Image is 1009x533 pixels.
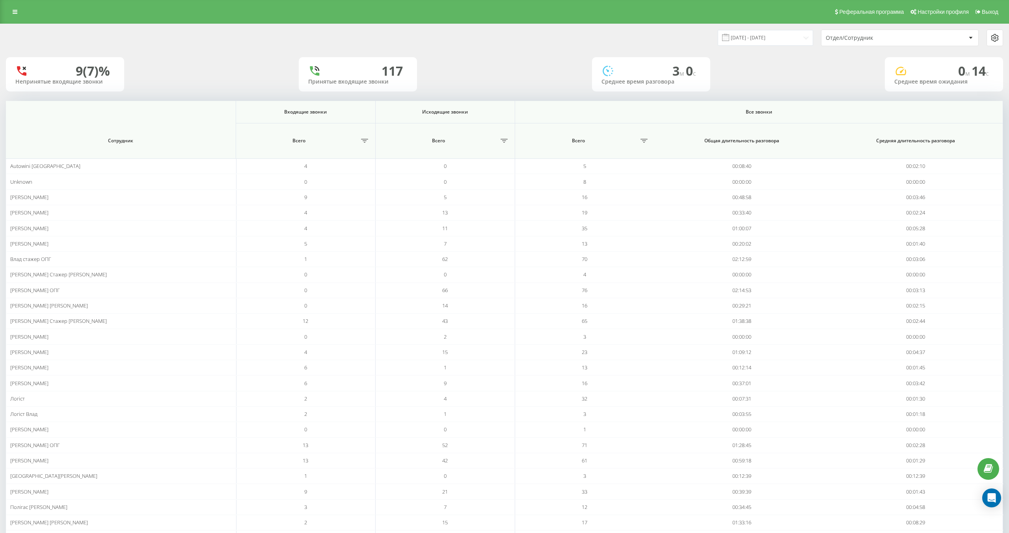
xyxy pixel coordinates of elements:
[583,271,586,278] span: 4
[654,220,828,236] td: 01:00:07
[654,267,828,282] td: 00:00:00
[829,453,1003,468] td: 00:01:29
[304,194,307,201] span: 9
[582,364,587,371] span: 13
[965,69,972,78] span: м
[654,283,828,298] td: 02:14:53
[304,348,307,356] span: 4
[444,410,447,417] span: 1
[654,298,828,313] td: 00:29:21
[444,194,447,201] span: 5
[583,162,586,170] span: 5
[246,109,365,115] span: Входящие звонки
[304,364,307,371] span: 6
[654,484,828,499] td: 00:39:39
[829,375,1003,391] td: 00:03:42
[304,209,307,216] span: 4
[304,225,307,232] span: 4
[672,62,686,79] span: 3
[829,267,1003,282] td: 00:00:00
[654,158,828,174] td: 00:08:40
[582,255,587,263] span: 70
[829,220,1003,236] td: 00:05:28
[303,317,308,324] span: 12
[582,519,587,526] span: 17
[841,138,990,144] span: Средняя длительность разговора
[442,287,448,294] span: 66
[442,302,448,309] span: 14
[304,240,307,247] span: 5
[829,438,1003,453] td: 00:02:28
[304,255,307,263] span: 1
[583,426,586,433] span: 1
[654,468,828,484] td: 00:12:39
[582,302,587,309] span: 16
[583,333,586,340] span: 3
[583,410,586,417] span: 3
[10,178,32,185] span: Unknown
[918,9,969,15] span: Настройки профиля
[582,317,587,324] span: 65
[829,329,1003,344] td: 00:00:00
[829,158,1003,174] td: 00:02:10
[76,63,110,78] div: 9 (7)%
[582,225,587,232] span: 35
[10,333,48,340] span: [PERSON_NAME]
[444,395,447,402] span: 4
[10,209,48,216] span: [PERSON_NAME]
[654,422,828,437] td: 00:00:00
[442,488,448,495] span: 21
[654,205,828,220] td: 00:33:40
[10,348,48,356] span: [PERSON_NAME]
[582,488,587,495] span: 33
[654,438,828,453] td: 01:28:45
[10,317,107,324] span: [PERSON_NAME] Стажер [PERSON_NAME]
[10,240,48,247] span: [PERSON_NAME]
[444,162,447,170] span: 0
[582,209,587,216] span: 19
[654,190,828,205] td: 00:48:58
[654,329,828,344] td: 00:00:00
[304,302,307,309] span: 0
[303,442,308,449] span: 13
[444,240,447,247] span: 7
[582,503,587,511] span: 12
[829,422,1003,437] td: 00:00:00
[829,345,1003,360] td: 00:04:37
[442,519,448,526] span: 15
[986,69,989,78] span: c
[10,519,88,526] span: [PERSON_NAME] [PERSON_NAME]
[982,488,1001,507] div: Open Intercom Messenger
[829,499,1003,515] td: 00:04:58
[582,287,587,294] span: 76
[686,62,696,79] span: 0
[654,391,828,406] td: 00:07:31
[304,472,307,479] span: 1
[582,194,587,201] span: 16
[583,472,586,479] span: 3
[444,364,447,371] span: 1
[10,395,25,402] span: Логіст
[380,138,498,144] span: Всего
[304,380,307,387] span: 6
[10,488,48,495] span: [PERSON_NAME]
[304,503,307,511] span: 3
[829,236,1003,252] td: 00:01:40
[972,62,989,79] span: 14
[582,240,587,247] span: 13
[10,287,60,294] span: [PERSON_NAME] ОПГ
[582,380,587,387] span: 16
[829,484,1003,499] td: 00:01:43
[10,364,48,371] span: [PERSON_NAME]
[10,255,51,263] span: Влад стажер ОПГ
[10,225,48,232] span: [PERSON_NAME]
[304,395,307,402] span: 2
[582,395,587,402] span: 32
[829,406,1003,422] td: 00:01:18
[386,109,504,115] span: Исходящие звонки
[304,178,307,185] span: 0
[543,109,975,115] span: Все звонки
[15,78,115,85] div: Непринятые входящие звонки
[829,205,1003,220] td: 00:02:24
[10,426,48,433] span: [PERSON_NAME]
